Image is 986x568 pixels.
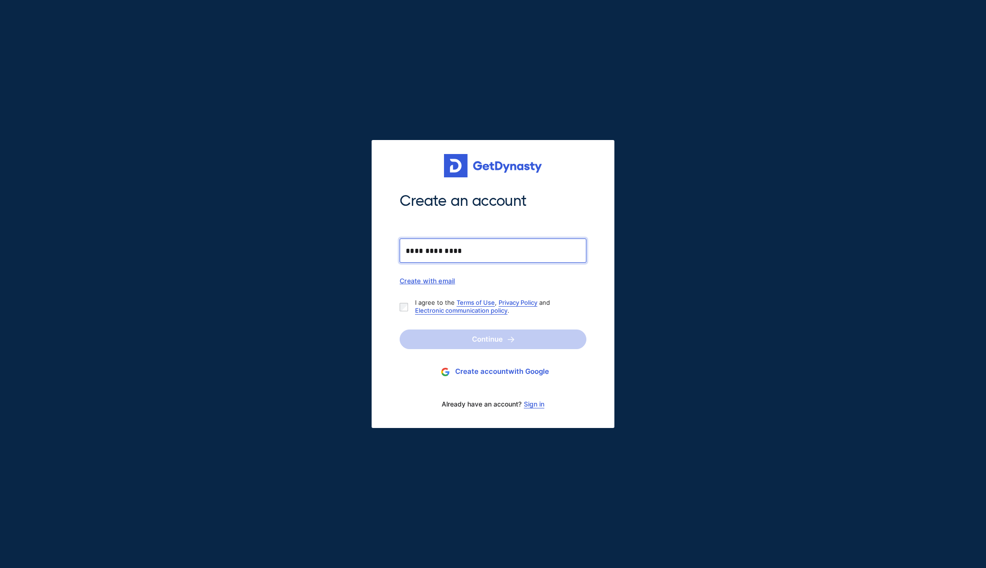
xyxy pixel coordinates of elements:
[457,299,495,306] a: Terms of Use
[499,299,537,306] a: Privacy Policy
[524,400,544,408] a: Sign in
[415,307,507,314] a: Electronic communication policy
[444,154,542,177] img: Get started for free with Dynasty Trust Company
[400,191,586,211] span: Create an account
[400,277,586,285] div: Create with email
[400,394,586,414] div: Already have an account?
[415,299,579,315] p: I agree to the , and .
[400,363,586,380] button: Create accountwith Google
